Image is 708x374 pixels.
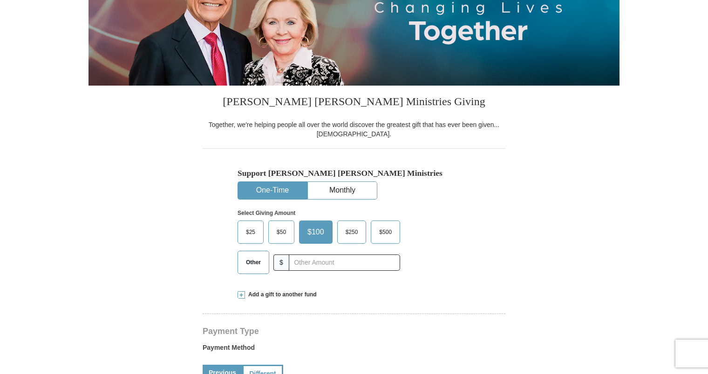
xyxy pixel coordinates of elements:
span: $25 [241,225,260,239]
span: Other [241,255,265,269]
h5: Support [PERSON_NAME] [PERSON_NAME] Ministries [238,168,470,178]
span: $ [273,254,289,271]
span: $250 [341,225,363,239]
h4: Payment Type [203,327,505,335]
h3: [PERSON_NAME] [PERSON_NAME] Ministries Giving [203,86,505,120]
div: Together, we're helping people all over the world discover the greatest gift that has ever been g... [203,120,505,139]
span: $100 [303,225,329,239]
button: Monthly [308,182,377,199]
span: $500 [374,225,396,239]
label: Payment Method [203,343,505,357]
button: One-Time [238,182,307,199]
input: Other Amount [289,254,400,271]
span: $50 [272,225,291,239]
span: Add a gift to another fund [245,291,317,299]
strong: Select Giving Amount [238,210,295,216]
